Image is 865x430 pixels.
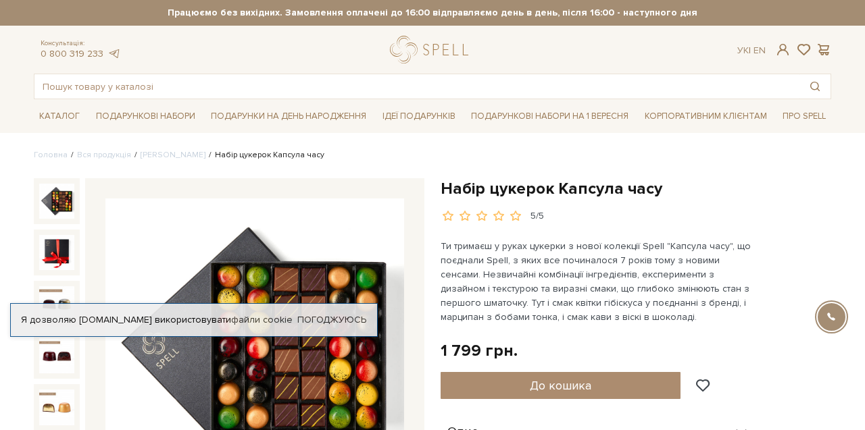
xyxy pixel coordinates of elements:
img: Набір цукерок Капсула часу [39,389,74,425]
a: Головна [34,150,68,160]
a: Ідеї подарунків [377,106,461,127]
span: Консультація: [41,39,120,48]
span: | [749,45,751,56]
div: Я дозволяю [DOMAIN_NAME] використовувати [11,314,377,326]
a: 0 800 319 233 [41,48,103,59]
a: [PERSON_NAME] [141,150,205,160]
li: Набір цукерок Капсула часу [205,149,324,161]
button: Пошук товару у каталозі [799,74,831,99]
a: Про Spell [777,106,831,127]
a: Каталог [34,106,85,127]
a: Вся продукція [77,150,131,160]
a: Подарункові набори [91,106,201,127]
img: Набір цукерок Капсула часу [39,286,74,321]
span: До кошика [530,378,591,393]
input: Пошук товару у каталозі [34,74,799,99]
div: 5/5 [530,210,544,223]
img: Набір цукерок Капсула часу [39,235,74,270]
a: файли cookie [231,314,293,325]
a: Корпоративним клієнтам [639,105,772,128]
strong: Працюємо без вихідних. Замовлення оплачені до 16:00 відправляємо день в день, після 16:00 - насту... [34,7,831,19]
div: 1 799 грн. [441,340,518,361]
h1: Набір цукерок Капсула часу [441,178,831,199]
a: Подарунки на День народження [205,106,372,127]
a: En [753,45,766,56]
img: Набір цукерок Капсула часу [39,338,74,373]
div: Ук [737,45,766,57]
a: telegram [107,48,120,59]
img: Набір цукерок Капсула часу [39,184,74,219]
a: logo [390,36,474,63]
a: Подарункові набори на 1 Вересня [466,105,634,128]
button: До кошика [441,372,681,399]
p: Ти тримаєш у руках цукерки з нової колекції Spell "Капсула часу", що поєднали Spell, з яких все п... [441,239,758,324]
a: Погоджуюсь [297,314,366,326]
